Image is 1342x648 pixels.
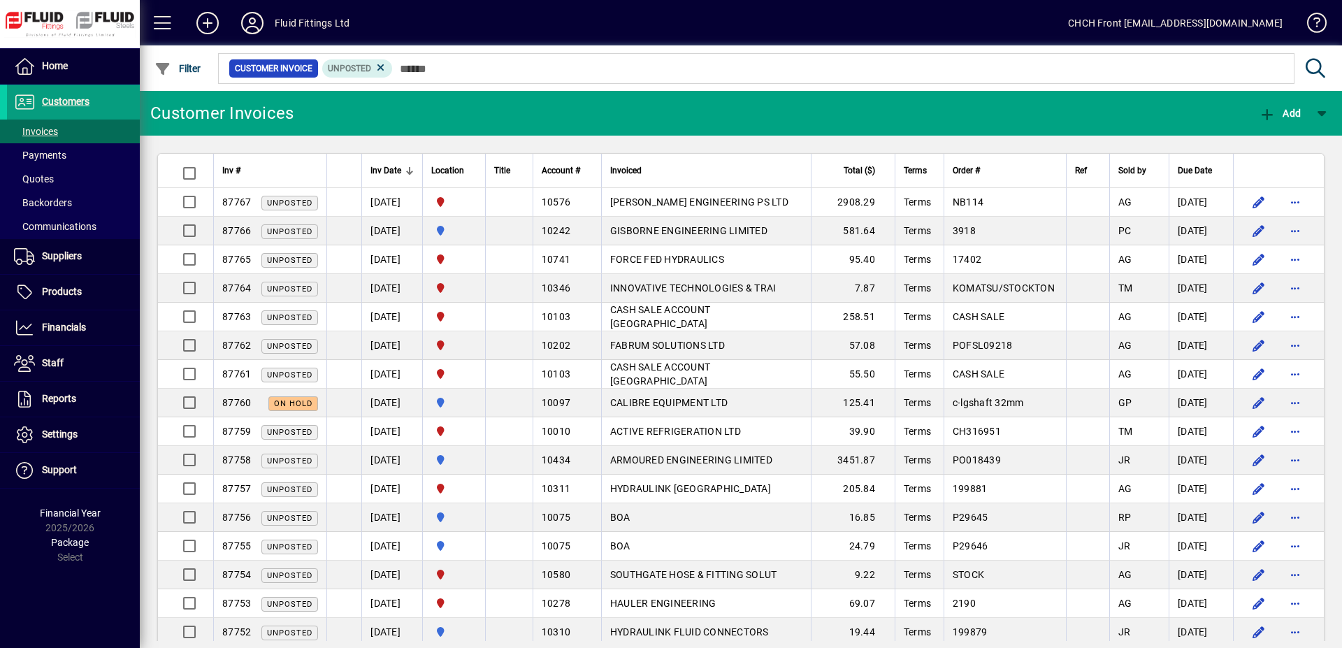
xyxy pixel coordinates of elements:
[820,163,888,178] div: Total ($)
[7,346,140,381] a: Staff
[267,628,312,638] span: Unposted
[361,360,422,389] td: [DATE]
[811,532,895,561] td: 24.79
[904,426,931,437] span: Terms
[610,163,802,178] div: Invoiced
[953,282,1055,294] span: KOMATSU/STOCKTON
[267,542,312,552] span: Unposted
[610,454,772,466] span: ARMOURED ENGINEERING LIMITED
[431,194,477,210] span: CHRISTCHURCH
[811,503,895,532] td: 16.85
[267,485,312,494] span: Unposted
[1118,282,1133,294] span: TM
[222,483,251,494] span: 87757
[267,514,312,523] span: Unposted
[542,196,570,208] span: 10576
[1284,449,1306,471] button: More options
[42,429,78,440] span: Settings
[361,589,422,618] td: [DATE]
[7,167,140,191] a: Quotes
[230,10,275,36] button: Profile
[322,59,393,78] mat-chip: Customer Invoice Status: Unposted
[1284,621,1306,643] button: More options
[904,483,931,494] span: Terms
[1284,191,1306,213] button: More options
[1169,475,1233,503] td: [DATE]
[431,624,477,640] span: AUCKLAND
[1118,163,1160,178] div: Sold by
[1284,592,1306,614] button: More options
[222,454,251,466] span: 87758
[1118,483,1132,494] span: AG
[1284,219,1306,242] button: More options
[1248,191,1270,213] button: Edit
[1075,163,1087,178] span: Ref
[953,626,988,638] span: 199879
[431,366,477,382] span: CHRISTCHURCH
[7,453,140,488] a: Support
[42,357,64,368] span: Staff
[610,282,777,294] span: INNOVATIVE TECHNOLOGIES & TRAI
[1118,397,1132,408] span: GP
[7,382,140,417] a: Reports
[1118,598,1132,609] span: AG
[953,225,976,236] span: 3918
[610,626,769,638] span: HYDRAULINK FLUID CONNECTORS
[610,225,767,236] span: GISBORNE ENGINEERING LIMITED
[953,340,1013,351] span: POFSL09218
[1169,389,1233,417] td: [DATE]
[1284,248,1306,271] button: More options
[42,322,86,333] span: Financials
[431,481,477,496] span: CHRISTCHURCH
[1169,217,1233,245] td: [DATE]
[222,569,251,580] span: 87754
[610,426,741,437] span: ACTIVE REFRIGERATION LTD
[1169,331,1233,360] td: [DATE]
[542,254,570,265] span: 10741
[953,254,981,265] span: 17402
[222,626,251,638] span: 87752
[274,399,312,408] span: On hold
[542,282,570,294] span: 10346
[267,600,312,609] span: Unposted
[1118,340,1132,351] span: AG
[542,340,570,351] span: 10202
[1248,391,1270,414] button: Edit
[610,254,724,265] span: FORCE FED HYDRAULICS
[1118,196,1132,208] span: AG
[1118,512,1132,523] span: RP
[904,225,931,236] span: Terms
[610,163,642,178] span: Invoiced
[1255,101,1304,126] button: Add
[811,245,895,274] td: 95.40
[542,626,570,638] span: 10310
[811,188,895,217] td: 2908.29
[14,150,66,161] span: Payments
[1248,305,1270,328] button: Edit
[1284,334,1306,357] button: More options
[1248,535,1270,557] button: Edit
[222,163,240,178] span: Inv #
[953,483,988,494] span: 199881
[267,342,312,351] span: Unposted
[370,163,414,178] div: Inv Date
[1284,305,1306,328] button: More options
[42,96,89,107] span: Customers
[542,598,570,609] span: 10278
[1284,535,1306,557] button: More options
[811,360,895,389] td: 55.50
[1248,219,1270,242] button: Edit
[361,475,422,503] td: [DATE]
[40,507,101,519] span: Financial Year
[222,163,318,178] div: Inv #
[1248,334,1270,357] button: Edit
[1118,540,1131,552] span: JR
[542,483,570,494] span: 10311
[904,540,931,552] span: Terms
[222,196,251,208] span: 87767
[1248,449,1270,471] button: Edit
[150,102,294,124] div: Customer Invoices
[267,313,312,322] span: Unposted
[7,239,140,274] a: Suppliers
[1169,303,1233,331] td: [DATE]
